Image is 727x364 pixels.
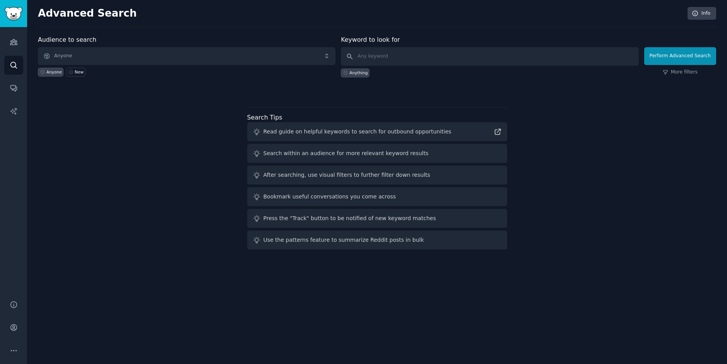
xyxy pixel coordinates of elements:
button: Anyone [38,47,335,65]
div: Press the "Track" button to be notified of new keyword matches [263,214,436,222]
button: Perform Advanced Search [644,47,716,65]
a: Info [688,7,716,20]
div: Anything [349,70,368,75]
a: More filters [663,69,698,76]
div: Read guide on helpful keywords to search for outbound opportunities [263,128,452,136]
label: Audience to search [38,36,96,43]
div: After searching, use visual filters to further filter down results [263,171,430,179]
label: Keyword to look for [341,36,400,43]
div: Use the patterns feature to summarize Reddit posts in bulk [263,236,424,244]
div: Anyone [46,69,62,75]
h2: Advanced Search [38,7,683,20]
div: Search within an audience for more relevant keyword results [263,149,429,157]
div: Bookmark useful conversations you come across [263,193,396,201]
label: Search Tips [247,114,282,121]
a: New [66,68,85,77]
input: Any keyword [341,47,638,66]
div: New [75,69,84,75]
img: GummySearch logo [5,7,22,21]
